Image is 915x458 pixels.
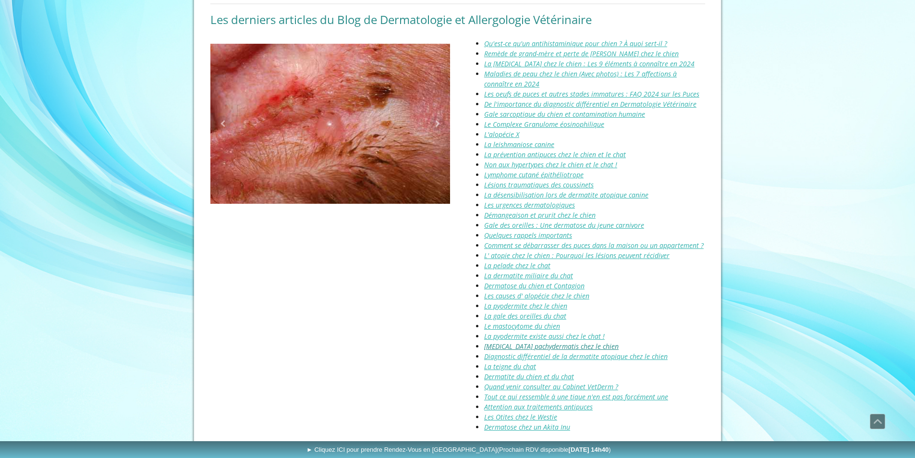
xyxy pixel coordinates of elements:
a: La teigne du chat [484,362,536,371]
h2: Les derniers articles du Blog de Dermatologie et Allergologie Vétérinaire [210,12,705,27]
a: L' atopie chez le chien : Pourquoi les lésions peuvent récidiver [484,251,670,260]
a: Les urgences dermatologiques [484,200,575,210]
a: La pyodermite chez le chien [484,301,567,310]
b: [DATE] 14h40 [569,446,609,453]
a: Non aux hypertypes chez le chien et le chat ! [484,160,617,169]
a: La prévention antipuces chez le chien et le chat [484,150,626,159]
a: Dermatose du chien et Contagion [484,281,585,290]
a: La gale des oreilles du chat [484,311,566,321]
a: Diagnostic différentiel de la dermatite atopique chez le chien [484,352,668,361]
a: Comment se débarrasser des puces dans la maison ou un appartement ? [484,241,704,250]
a: Quelques rappels importants [484,231,572,240]
a: La pelade chez le chat [484,261,550,270]
a: La leishmaniose canine [484,140,554,149]
a: Défiler vers le haut [870,414,885,429]
a: Le mastocytome du chien [484,322,560,331]
a: L'alopécie X [484,130,519,139]
a: Lymphome cutané épithéliotrope [484,170,584,179]
a: Le Complexe Granulome éosinophilique [484,120,604,129]
a: La pyodermite existe aussi chez le chat ! [484,332,605,341]
span: (Prochain RDV disponible ) [497,446,611,453]
a: Les Otites chez le Westie [484,412,557,421]
a: La [MEDICAL_DATA] chez le chien : Les 9 éléments à connaître en 2024 [484,59,695,68]
a: Lésions traumatiques des coussinets [484,180,594,189]
a: Qu'est-ce qu'un antihistaminique pour chien ? À quoi sert-il ? [484,39,667,48]
a: La désensibilisation lors de dermatite atopique canine [484,190,648,199]
a: [MEDICAL_DATA] pachydermatis chez le chien [484,342,619,351]
a: Remède de grand-mère et perte de [PERSON_NAME] chez le chien [484,49,679,58]
span: ► Cliquez ICI pour prendre Rendez-Vous en [GEOGRAPHIC_DATA] [306,446,611,453]
a: Maladies de peau chez le chien (Avec photos) : Les 7 affections à connaître en 2024 [484,69,677,88]
a: Quand venir consulter au Cabinet VetDerm ? [484,382,618,391]
a: Les causes d' alopécie chez le chien [484,291,589,300]
a: Attention aux traitements antipuces [484,402,593,411]
a: La dermatite miliaire du chat [484,271,573,280]
a: Démangeaison et prurit chez le chien [484,210,596,220]
a: Dermatite du chien et du chat [484,372,574,381]
a: De l'importance du diagnostic différentiel en Dermatologie Vétérinaire [484,99,696,109]
a: Dermatose chez un Akita Inu [484,422,570,432]
a: Gale des oreilles : Une dermatose du jeune carnivore [484,221,644,230]
a: Gale sarcoptique du chien et contamination humaine [484,110,645,119]
a: Les oeufs de puces et autres stades immatures : FAQ 2024 sur les Puces [484,89,699,99]
a: Tout ce qui ressemble à une tique n'en est pas forcément une [484,392,668,401]
span: Défiler vers le haut [870,414,885,429]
